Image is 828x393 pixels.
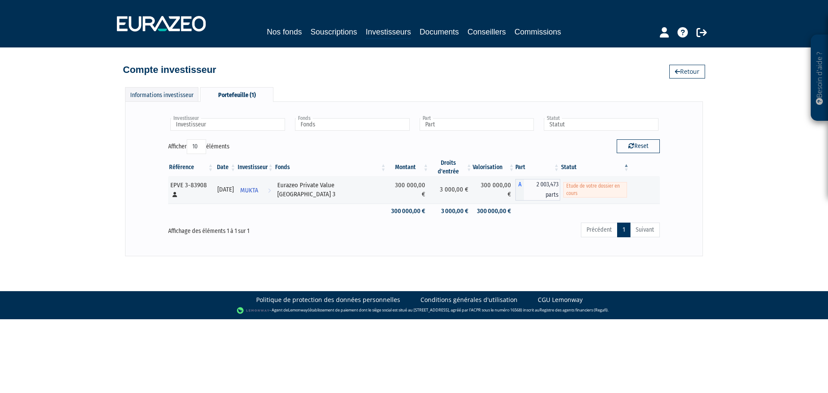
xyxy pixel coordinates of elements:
div: A - Eurazeo Private Value Europe 3 [515,179,560,201]
div: Informations investisseur [125,87,198,101]
i: [Français] Personne physique [172,192,177,197]
th: Part: activer pour trier la colonne par ordre croissant [515,159,560,176]
td: 300 000,00 € [387,204,430,219]
a: Conseillers [467,26,506,38]
div: - Agent de (établissement de paiement dont le siège social est situé au [STREET_ADDRESS], agréé p... [9,306,819,315]
a: Documents [420,26,459,38]
span: A [515,179,524,201]
select: Afficheréléments [187,139,206,154]
th: Référence : activer pour trier la colonne par ordre croissant [168,159,214,176]
span: 2 003,473 parts [524,179,560,201]
img: logo-lemonway.png [237,306,270,315]
a: Registre des agents financiers (Regafi) [539,307,608,313]
a: Commissions [514,26,561,38]
td: 3 000,00 € [430,204,473,219]
div: [DATE] [217,185,234,194]
td: 300 000,00 € [473,204,515,219]
div: Affichage des éléments 1 à 1 sur 1 [168,222,366,236]
h4: Compte investisseur [123,65,216,75]
div: Portefeuille (1) [200,87,273,102]
span: MUKTA [240,182,258,198]
a: Retour [669,65,705,79]
th: Investisseur: activer pour trier la colonne par ordre croissant [237,159,274,176]
th: Statut : activer pour trier la colonne par ordre d&eacute;croissant [560,159,630,176]
a: 1 [617,223,630,237]
th: Montant: activer pour trier la colonne par ordre croissant [387,159,430,176]
th: Date: activer pour trier la colonne par ordre croissant [214,159,237,176]
th: Fonds: activer pour trier la colonne par ordre croissant [274,159,387,176]
a: Lemonway [288,307,308,313]
div: Eurazeo Private Value [GEOGRAPHIC_DATA] 3 [277,181,384,199]
td: 3 000,00 € [430,176,473,204]
td: 300 000,00 € [473,176,515,204]
i: Voir l'investisseur [268,182,271,198]
label: Afficher éléments [168,139,229,154]
div: EPVE 3-83908 [170,181,211,199]
a: Investisseurs [366,26,411,39]
th: Valorisation: activer pour trier la colonne par ordre croissant [473,159,515,176]
th: Droits d'entrée: activer pour trier la colonne par ordre croissant [430,159,473,176]
p: Besoin d'aide ? [815,39,825,117]
img: 1732889491-logotype_eurazeo_blanc_rvb.png [117,16,206,31]
button: Reset [617,139,660,153]
td: 300 000,00 € [387,176,430,204]
a: Souscriptions [310,26,357,38]
a: Conditions générales d'utilisation [420,296,517,304]
a: CGU Lemonway [538,296,583,304]
a: Politique de protection des données personnelles [256,296,400,304]
a: Nos fonds [267,26,302,38]
a: MUKTA [237,181,274,198]
span: Etude de votre dossier en cours [563,182,627,198]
